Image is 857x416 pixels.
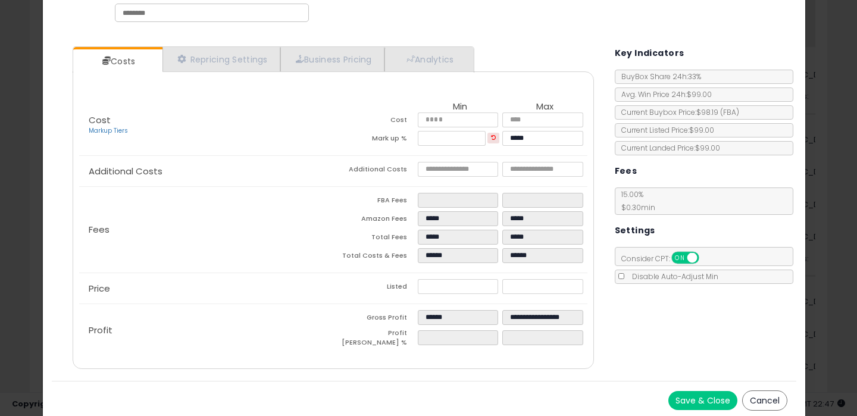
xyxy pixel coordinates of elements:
td: Cost [333,112,418,131]
p: Price [79,284,333,293]
span: Avg. Win Price 24h: $99.00 [615,89,712,99]
a: Business Pricing [280,47,384,71]
p: Profit [79,326,333,335]
td: Total Fees [333,230,418,248]
th: Min [418,102,502,112]
p: Fees [79,225,333,234]
p: Cost [79,115,333,136]
span: ( FBA ) [720,107,739,117]
td: Amazon Fees [333,211,418,230]
h5: Settings [615,223,655,238]
a: Repricing Settings [162,47,280,71]
td: Gross Profit [333,310,418,329]
td: Profit [PERSON_NAME] % [333,329,418,351]
span: $98.19 [696,107,739,117]
span: Current Listed Price: $99.00 [615,125,714,135]
a: Costs [73,49,161,73]
span: Disable Auto-Adjust Min [626,271,718,281]
span: $0.30 min [615,202,655,212]
a: Analytics [384,47,473,71]
span: Current Landed Price: $99.00 [615,143,720,153]
h5: Key Indicators [615,46,684,61]
span: 15.00 % [615,189,655,212]
span: Current Buybox Price: [615,107,739,117]
td: Listed [333,279,418,298]
td: Mark up % [333,131,418,149]
h5: Fees [615,164,637,179]
p: Additional Costs [79,167,333,176]
a: Markup Tiers [89,126,128,135]
span: BuyBox Share 24h: 33% [615,71,701,82]
td: Additional Costs [333,162,418,180]
span: ON [673,253,687,263]
button: Save & Close [668,391,737,410]
button: Cancel [742,390,787,411]
td: FBA Fees [333,193,418,211]
span: Consider CPT: [615,254,715,264]
td: Total Costs & Fees [333,248,418,267]
span: OFF [697,253,716,263]
th: Max [502,102,587,112]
